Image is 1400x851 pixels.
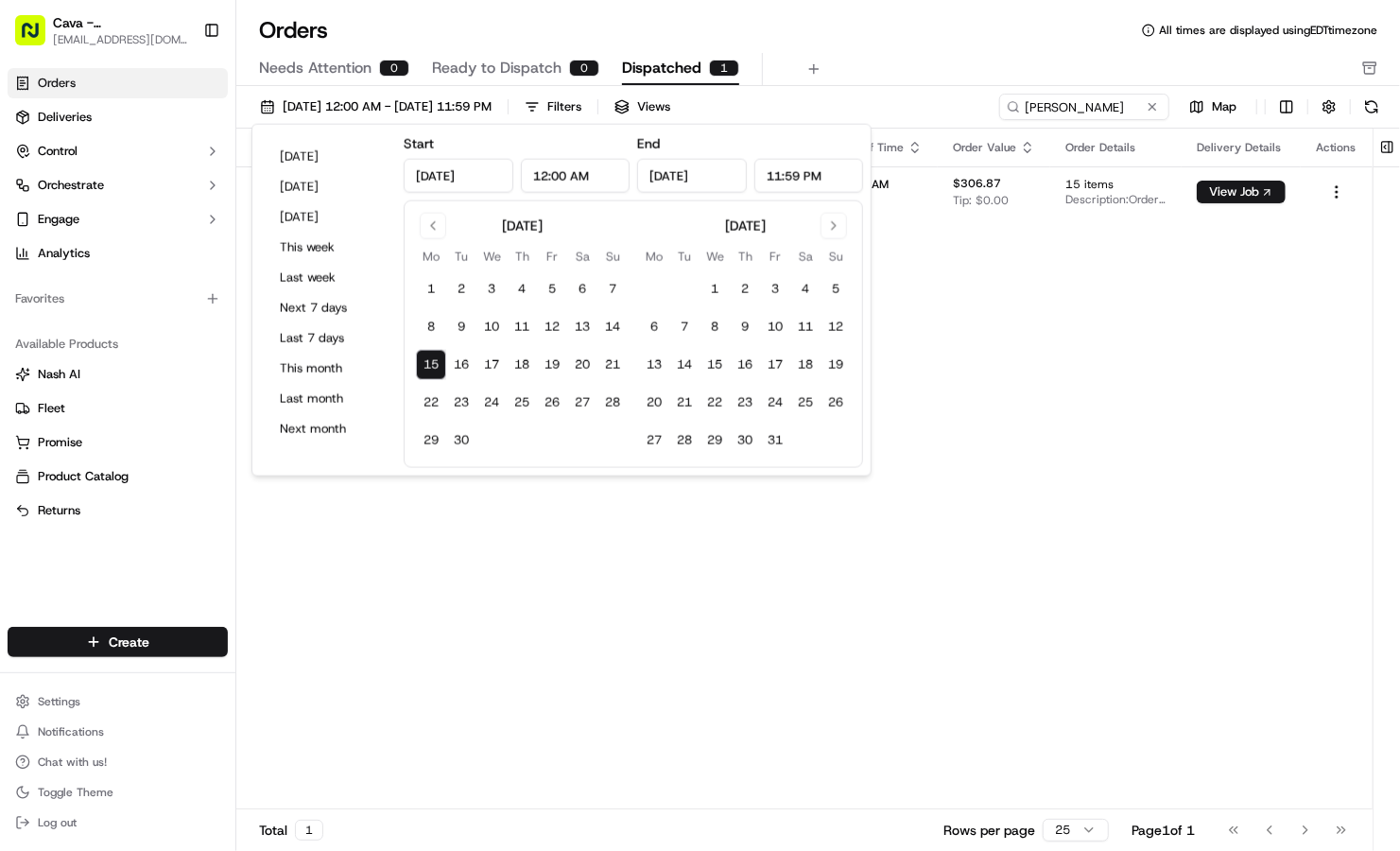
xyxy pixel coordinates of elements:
span: 11:15 AM [835,177,923,192]
div: Actions [1316,140,1357,155]
th: Monday [416,247,446,267]
a: Nash AI [15,366,220,383]
button: Cava - [PERSON_NAME][GEOGRAPHIC_DATA] [53,13,188,32]
span: $306.87 [953,176,1001,191]
button: [EMAIL_ADDRESS][DOMAIN_NAME] [53,32,188,47]
button: [DATE] 12:00 AM - [DATE] 11:59 PM [251,94,500,120]
span: Map [1212,98,1236,115]
div: Delivery Details [1197,140,1286,155]
span: Needs Attention [259,57,372,79]
button: Create [8,627,228,657]
img: Liam S. [19,274,49,304]
button: 1 [700,274,730,304]
span: [DATE] [167,343,206,358]
span: Views [637,98,670,115]
button: 20 [639,388,669,418]
span: Tip: $0.00 [953,193,1009,208]
button: 8 [416,312,446,342]
button: 10 [476,312,507,342]
span: [DATE] 12:00 AM - [DATE] 11:59 PM [283,98,492,115]
a: 💻API Documentation [152,414,311,448]
div: 0 [569,60,599,77]
button: 20 [567,350,597,380]
h1: Orders [259,15,328,45]
button: This month [271,356,385,382]
button: 26 [821,388,851,418]
img: 1736555255976-a54dd68f-1ca7-489b-9aae-adbdc363a1c4 [19,180,53,214]
div: 📗 [19,424,34,439]
button: 18 [507,350,537,380]
span: Nash AI [38,366,80,383]
div: 💻 [160,424,175,439]
button: 1 [416,274,446,304]
span: Engage [38,211,79,228]
p: Welcome 👋 [19,75,344,105]
input: Type to search [999,94,1169,120]
button: 11 [507,312,537,342]
span: Product Catalog [38,468,129,485]
button: 13 [567,312,597,342]
button: Notifications [8,719,228,745]
button: 9 [730,312,760,342]
span: Fleet [38,400,65,417]
button: Returns [8,495,228,526]
button: 10 [760,312,790,342]
span: Ready to Dispatch [432,57,562,79]
button: 23 [730,388,760,418]
button: 17 [760,350,790,380]
div: Dropoff Time [835,140,923,155]
button: 25 [507,388,537,418]
button: Product Catalog [8,461,228,492]
img: Nash [19,18,57,56]
th: Wednesday [700,247,730,267]
button: 14 [669,350,700,380]
div: We're available if you need us! [85,199,260,214]
button: 8 [700,312,730,342]
div: Order Details [1065,140,1167,155]
th: Thursday [507,247,537,267]
button: Start new chat [321,185,344,208]
span: Returns [38,502,80,519]
span: • [157,292,164,307]
button: Last month [271,386,385,412]
input: Time [754,159,864,193]
a: Orders [8,68,228,98]
span: Analytics [38,245,90,262]
button: 9 [446,312,476,342]
div: Start new chat [85,180,310,199]
button: 6 [567,274,597,304]
button: 22 [416,388,446,418]
img: 5e9a9d7314ff4150bce227a61376b483.jpg [40,180,74,214]
a: Powered byPylon [133,467,229,482]
span: Deliveries [38,109,92,126]
th: Friday [537,247,567,267]
a: Product Catalog [15,468,220,485]
button: Last 7 days [271,325,385,352]
th: Wednesday [476,247,507,267]
button: 27 [639,425,669,456]
button: Views [606,94,679,120]
button: 15 [700,350,730,380]
button: 2 [730,274,760,304]
div: 1 [709,60,739,77]
button: 19 [537,350,567,380]
button: 25 [790,388,821,418]
button: Settings [8,688,228,715]
button: 7 [669,312,700,342]
button: Nash AI [8,359,228,390]
button: View Job [1197,181,1286,203]
button: See all [293,241,344,264]
button: Go to previous month [420,213,446,239]
button: 28 [669,425,700,456]
span: Orders [38,75,76,92]
button: Last week [271,265,385,291]
button: Chat with us! [8,749,228,775]
a: View Job [1197,184,1286,200]
span: Chat with us! [38,755,107,770]
th: Thursday [730,247,760,267]
div: [DATE] [502,217,543,235]
button: 23 [446,388,476,418]
th: Tuesday [669,247,700,267]
button: 28 [597,388,628,418]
